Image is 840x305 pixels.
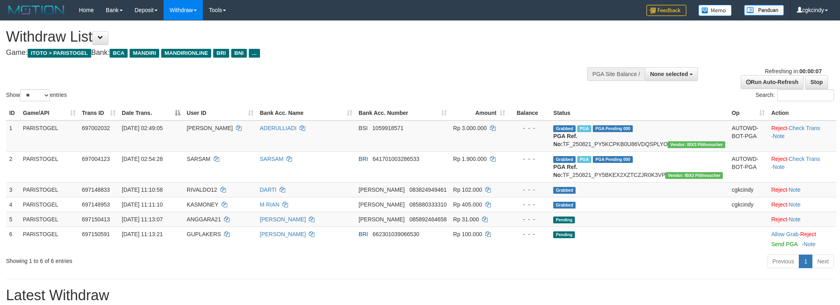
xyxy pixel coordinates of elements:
a: Run Auto-Refresh [741,75,804,89]
th: Game/API: activate to sort column ascending [20,106,78,120]
span: Refreshing in: [765,68,822,74]
span: GUPLAKERS [187,231,221,237]
span: [DATE] 02:49:05 [122,125,163,131]
div: - - - [512,186,547,194]
td: 3 [6,182,20,197]
span: BRI [359,156,368,162]
th: Balance [508,106,550,120]
th: Status [550,106,728,120]
span: Copy 662301039066530 to clipboard [373,231,420,237]
th: Op: activate to sort column ascending [728,106,768,120]
span: Rp 102.000 [453,187,482,193]
span: BSI [359,125,368,131]
a: 1 [799,255,812,268]
a: M RIAN [260,201,280,208]
a: Check Trans [789,156,820,162]
td: TF_250821_PY5KCPKB0U86VDQSPLYO [550,120,728,152]
span: Grabbed [553,156,576,163]
a: Stop [805,75,828,89]
td: 4 [6,197,20,212]
span: [DATE] 11:10:58 [122,187,163,193]
td: PARISTOGEL [20,182,78,197]
div: - - - [512,155,547,163]
span: Vendor URL: https://payment5.1velocity.biz [665,172,723,179]
span: BRI [213,49,229,58]
a: Send PGA [771,241,797,247]
th: Date Trans.: activate to sort column descending [119,106,184,120]
div: - - - [512,215,547,223]
th: Bank Acc. Name: activate to sort column ascending [257,106,356,120]
strong: 00:00:07 [799,68,822,74]
th: Action [768,106,836,120]
span: KASMONEY [187,201,218,208]
span: Copy 1059918571 to clipboard [372,125,404,131]
td: 6 [6,227,20,251]
a: Reject [771,187,787,193]
b: PGA Ref. No: [553,164,577,178]
a: Note [789,187,801,193]
span: [DATE] 02:54:28 [122,156,163,162]
a: Previous [767,255,799,268]
a: [PERSON_NAME] [260,216,306,223]
td: PARISTOGEL [20,197,78,212]
div: - - - [512,201,547,209]
span: SARSAM [187,156,210,162]
span: ANGGARA21 [187,216,221,223]
span: Rp 1.900.000 [453,156,487,162]
div: Showing 1 to 6 of 6 entries [6,254,344,265]
img: Button%20Memo.svg [698,5,732,16]
span: [PERSON_NAME] [359,187,405,193]
span: Rp 31.000 [453,216,479,223]
span: 697148833 [82,187,110,193]
td: PARISTOGEL [20,120,78,152]
a: Reject [771,201,787,208]
label: Show entries [6,89,67,101]
button: None selected [645,67,698,81]
input: Search: [777,89,834,101]
td: AUTOWD-BOT-PGA [728,120,768,152]
div: PGA Site Balance / [587,67,645,81]
td: · [768,197,836,212]
img: MOTION_logo.png [6,4,67,16]
img: panduan.png [744,5,784,16]
span: Grabbed [553,202,576,209]
span: 697002032 [82,125,110,131]
span: [PERSON_NAME] [359,201,405,208]
h1: Latest Withdraw [6,287,834,303]
span: BNI [231,49,247,58]
a: Reject [771,216,787,223]
a: Check Trans [789,125,820,131]
a: Note [773,164,785,170]
a: Note [789,201,801,208]
span: Vendor URL: https://payment5.1velocity.biz [668,141,725,148]
a: Allow Grab [771,231,798,237]
span: Copy 085892464658 to clipboard [409,216,446,223]
a: Next [812,255,834,268]
td: PARISTOGEL [20,151,78,182]
span: Grabbed [553,125,576,132]
th: Bank Acc. Number: activate to sort column ascending [356,106,450,120]
td: AUTOWD-BOT-PGA [728,151,768,182]
td: PARISTOGEL [20,227,78,251]
span: Rp 3.000.000 [453,125,487,131]
th: Trans ID: activate to sort column ascending [79,106,119,120]
td: PARISTOGEL [20,212,78,227]
span: [DATE] 11:11:10 [122,201,163,208]
td: · · [768,151,836,182]
td: cgkcindy [728,182,768,197]
span: Marked by cgkcindy [577,156,591,163]
th: Amount: activate to sort column ascending [450,106,508,120]
a: Reject [771,156,787,162]
span: 697148953 [82,201,110,208]
span: ... [249,49,260,58]
a: Note [789,216,801,223]
span: PGA Pending [593,125,633,132]
span: Pending [553,217,575,223]
th: User ID: activate to sort column ascending [184,106,257,120]
a: Note [773,133,785,139]
span: · [771,231,800,237]
a: Reject [800,231,816,237]
th: ID [6,106,20,120]
td: 1 [6,120,20,152]
h4: Game: Bank: [6,49,552,57]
